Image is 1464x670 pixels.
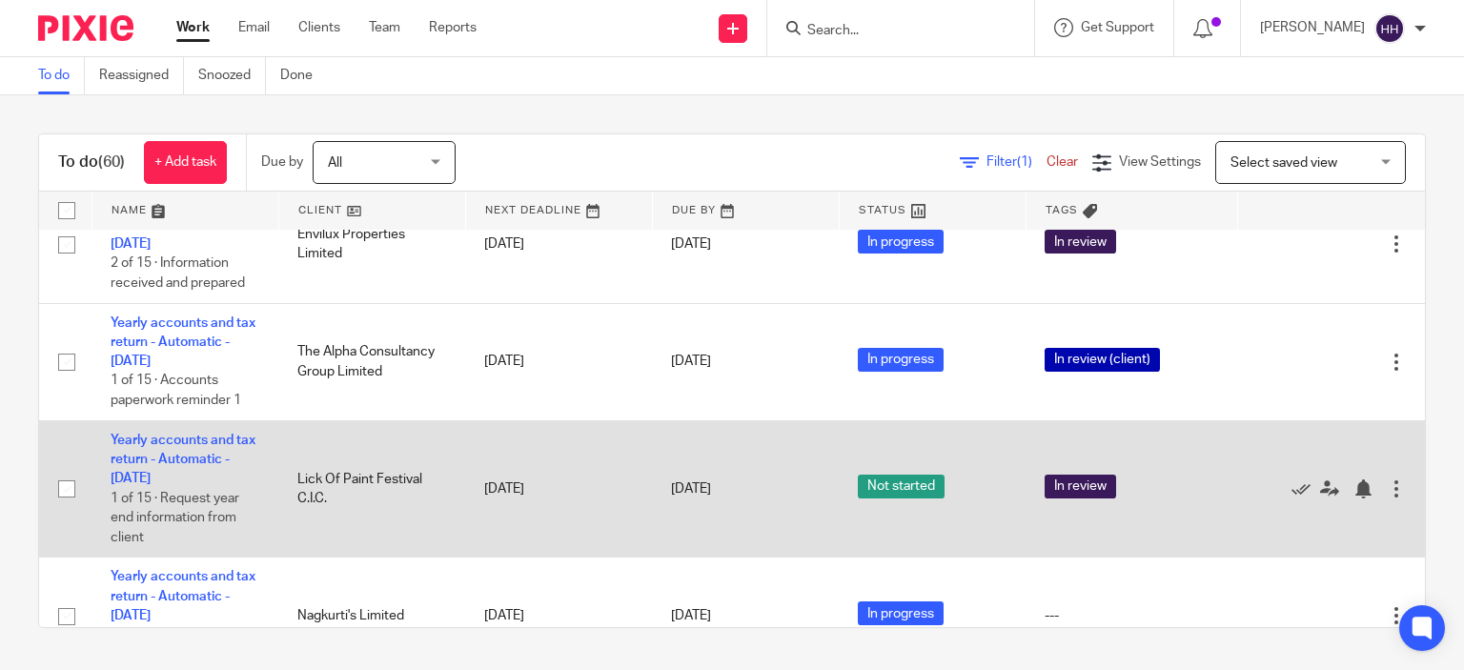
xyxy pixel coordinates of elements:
[1047,155,1078,169] a: Clear
[298,18,340,37] a: Clients
[278,420,465,558] td: Lick Of Paint Festival C.I.C.
[1045,230,1116,254] span: In review
[858,601,944,625] span: In progress
[1119,155,1201,169] span: View Settings
[111,570,255,622] a: Yearly accounts and tax return - Automatic - [DATE]
[144,141,227,184] a: + Add task
[111,375,241,408] span: 1 of 15 · Accounts paperwork reminder 1
[671,355,711,369] span: [DATE]
[261,152,303,172] p: Due by
[176,18,210,37] a: Work
[38,15,133,41] img: Pixie
[1046,205,1078,215] span: Tags
[111,316,255,369] a: Yearly accounts and tax return - Automatic - [DATE]
[1230,156,1337,170] span: Select saved view
[1081,21,1154,34] span: Get Support
[369,18,400,37] a: Team
[278,186,465,303] td: Envilux Properties Limited
[99,57,184,94] a: Reassigned
[805,23,977,40] input: Search
[58,152,125,173] h1: To do
[38,57,85,94] a: To do
[671,482,711,496] span: [DATE]
[1291,479,1320,498] a: Mark as done
[1017,155,1032,169] span: (1)
[278,303,465,420] td: The Alpha Consultancy Group Limited
[1045,475,1116,498] span: In review
[858,348,944,372] span: In progress
[1374,13,1405,44] img: svg%3E
[198,57,266,94] a: Snoozed
[111,257,245,291] span: 2 of 15 · Information received and prepared
[111,434,255,486] a: Yearly accounts and tax return - Automatic - [DATE]
[238,18,270,37] a: Email
[858,475,945,498] span: Not started
[986,155,1047,169] span: Filter
[328,156,342,170] span: All
[111,492,239,544] span: 1 of 15 · Request year end information from client
[465,420,652,558] td: [DATE]
[671,237,711,251] span: [DATE]
[1045,606,1219,625] div: ---
[1045,348,1160,372] span: In review (client)
[465,186,652,303] td: [DATE]
[1260,18,1365,37] p: [PERSON_NAME]
[465,303,652,420] td: [DATE]
[98,154,125,170] span: (60)
[280,57,327,94] a: Done
[858,230,944,254] span: In progress
[429,18,477,37] a: Reports
[671,609,711,622] span: [DATE]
